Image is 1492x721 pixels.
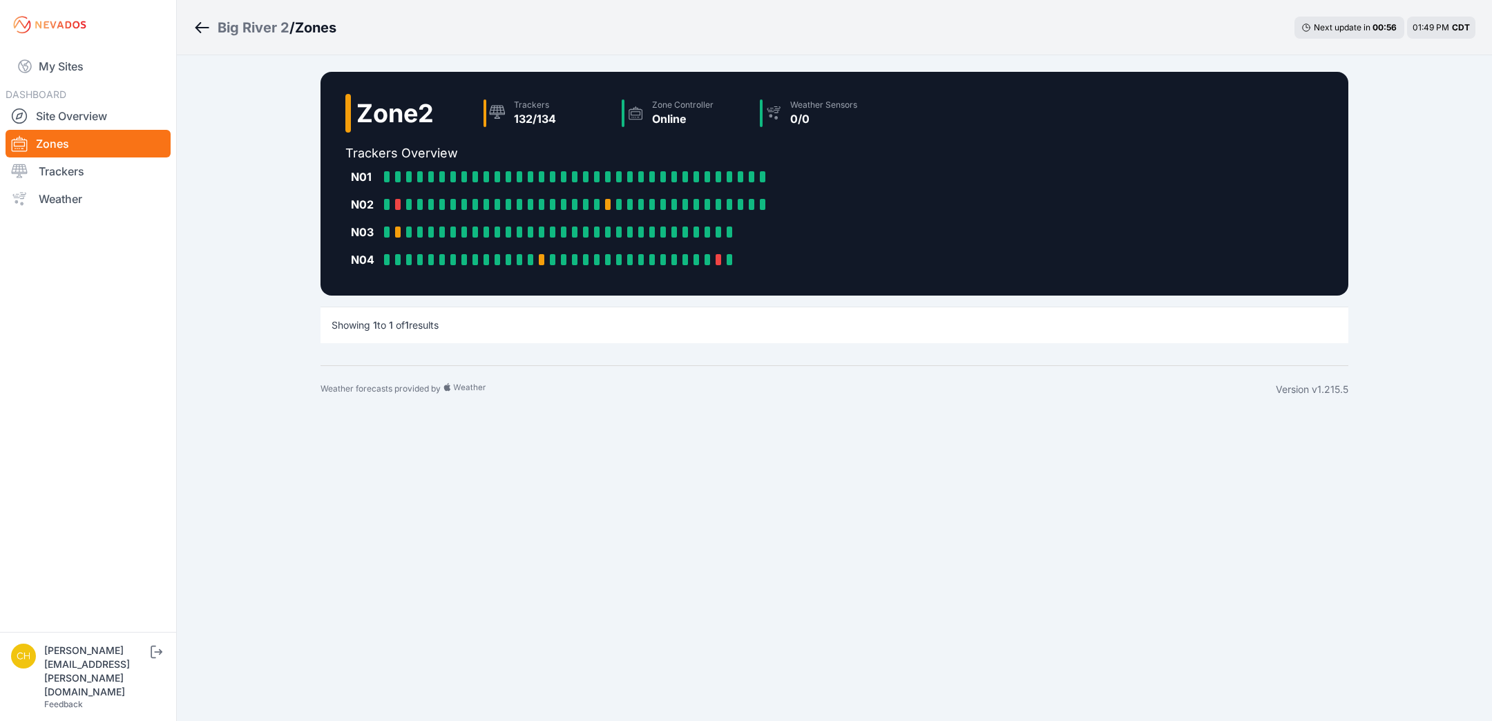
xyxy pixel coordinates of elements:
[1452,22,1470,32] span: CDT
[6,130,171,157] a: Zones
[44,699,83,709] a: Feedback
[351,196,379,213] div: N02
[754,94,892,133] a: Weather Sensors0/0
[218,18,289,37] a: Big River 2
[351,251,379,268] div: N04
[11,14,88,36] img: Nevados
[652,99,714,110] div: Zone Controller
[6,157,171,185] a: Trackers
[351,224,379,240] div: N03
[1276,383,1348,396] div: Version v1.215.5
[790,99,857,110] div: Weather Sensors
[193,10,336,46] nav: Breadcrumb
[1413,22,1449,32] span: 01:49 PM
[6,50,171,83] a: My Sites
[6,102,171,130] a: Site Overview
[405,319,409,331] span: 1
[1373,22,1397,33] div: 00 : 56
[1314,22,1370,32] span: Next update in
[790,110,857,127] div: 0/0
[514,99,556,110] div: Trackers
[652,110,714,127] div: Online
[478,94,616,133] a: Trackers132/134
[321,383,1276,396] div: Weather forecasts provided by
[289,18,295,37] span: /
[356,99,434,127] h2: Zone 2
[389,319,393,331] span: 1
[44,644,148,699] div: [PERSON_NAME][EMAIL_ADDRESS][PERSON_NAME][DOMAIN_NAME]
[373,319,377,331] span: 1
[332,318,439,332] p: Showing to of results
[11,644,36,669] img: chris.young@nevados.solar
[351,169,379,185] div: N01
[295,18,336,37] h3: Zones
[514,110,556,127] div: 132/134
[6,88,66,100] span: DASHBOARD
[345,144,892,163] h2: Trackers Overview
[6,185,171,213] a: Weather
